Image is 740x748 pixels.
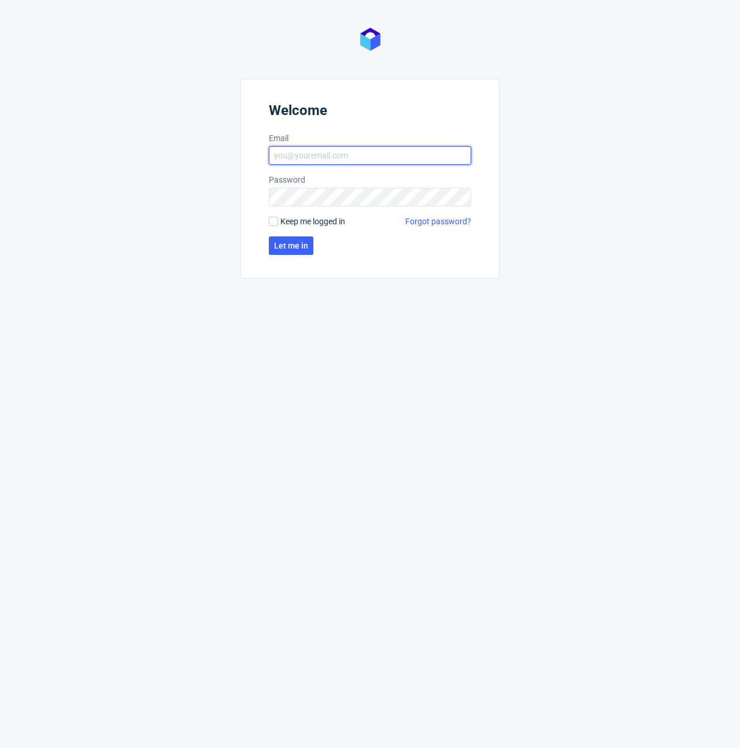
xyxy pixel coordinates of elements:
label: Email [269,132,471,144]
label: Password [269,174,471,186]
input: you@youremail.com [269,146,471,165]
span: Let me in [274,242,308,250]
a: Forgot password? [405,216,471,227]
header: Welcome [269,102,471,123]
span: Keep me logged in [280,216,345,227]
button: Let me in [269,236,313,255]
